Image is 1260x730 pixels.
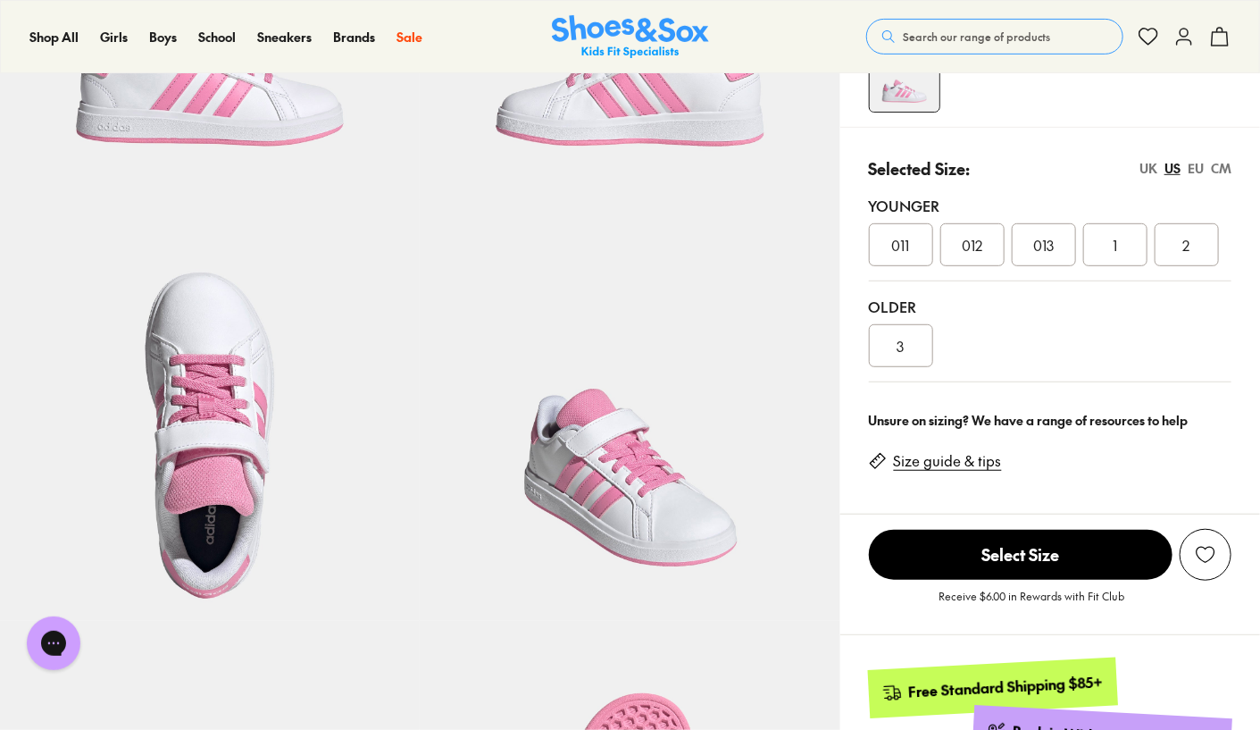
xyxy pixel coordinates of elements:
a: Girls [100,28,128,46]
a: Sneakers [257,28,312,46]
img: SNS_Logo_Responsive.svg [552,15,709,59]
div: Older [869,296,1231,317]
a: Brands [333,28,375,46]
p: Selected Size: [869,156,971,180]
div: EU [1188,159,1204,178]
div: Unsure on sizing? We have a range of resources to help [869,411,1231,430]
div: US [1164,159,1181,178]
span: 012 [962,234,982,256]
img: 4-548005_1 [870,42,939,112]
a: Boys [149,28,177,46]
span: 3 [897,335,905,357]
a: Sale [396,28,422,46]
div: CM [1211,159,1231,178]
button: Search our range of products [866,19,1123,55]
div: Younger [869,195,1231,216]
span: 2 [1183,234,1190,256]
div: Free Standard Shipping $85+ [907,672,1103,701]
span: Search our range of products [903,29,1050,45]
span: 013 [1033,234,1054,256]
span: 1 [1113,234,1117,256]
span: Select Size [869,530,1172,580]
span: 011 [892,234,910,256]
p: Receive $6.00 in Rewards with Fit Club [939,588,1125,620]
img: 7-548008_1 [420,200,839,620]
a: Size guide & tips [894,451,1002,471]
a: School [198,28,236,46]
a: Shop All [29,28,79,46]
a: Free Standard Shipping $85+ [867,658,1117,718]
button: Select Size [869,529,1172,581]
a: Shoes & Sox [552,15,709,59]
iframe: Gorgias live chat messenger [18,610,89,676]
div: UK [1139,159,1157,178]
button: Add to Wishlist [1180,529,1231,581]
